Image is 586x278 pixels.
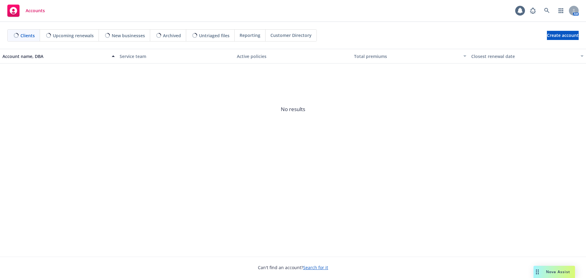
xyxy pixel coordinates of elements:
[270,32,312,38] span: Customer Directory
[469,49,586,63] button: Closest renewal date
[199,32,230,39] span: Untriaged files
[471,53,577,60] div: Closest renewal date
[303,265,328,270] a: Search for it
[117,49,234,63] button: Service team
[546,269,570,274] span: Nova Assist
[163,32,181,39] span: Archived
[354,53,460,60] div: Total premiums
[240,32,260,38] span: Reporting
[547,31,579,40] a: Create account
[20,32,35,39] span: Clients
[547,30,579,41] span: Create account
[112,32,145,39] span: New businesses
[534,266,541,278] div: Drag to move
[26,8,45,13] span: Accounts
[555,5,567,17] a: Switch app
[541,5,553,17] a: Search
[258,264,328,271] span: Can't find an account?
[53,32,94,39] span: Upcoming renewals
[120,53,232,60] div: Service team
[352,49,469,63] button: Total premiums
[237,53,349,60] div: Active policies
[2,53,108,60] div: Account name, DBA
[5,2,47,19] a: Accounts
[234,49,352,63] button: Active policies
[534,266,575,278] button: Nova Assist
[527,5,539,17] a: Report a Bug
